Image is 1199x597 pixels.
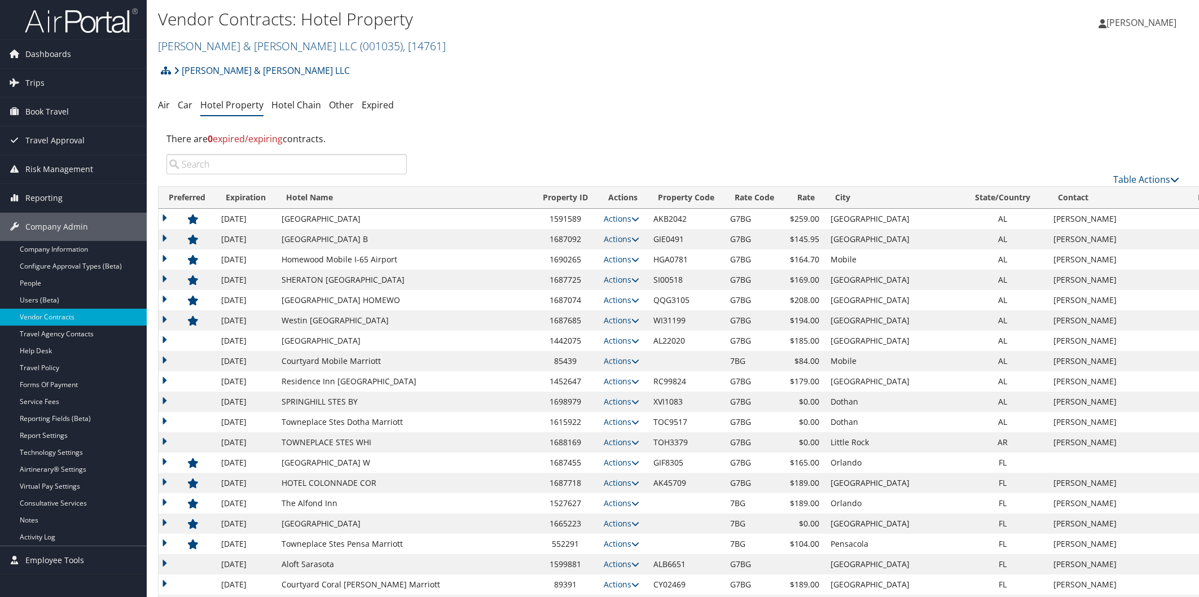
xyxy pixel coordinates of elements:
strong: 0 [208,133,213,145]
a: Actions [604,518,639,529]
td: RC99824 [648,371,724,392]
td: HOTEL COLONNADE COR [276,473,533,493]
td: AKB2042 [648,209,724,229]
td: 1591589 [533,209,598,229]
td: [GEOGRAPHIC_DATA] [825,473,958,493]
span: Dashboards [25,40,71,68]
td: [PERSON_NAME] [1048,371,1188,392]
th: Rate Code: activate to sort column ascending [724,187,784,209]
td: FL [958,574,1048,595]
td: [PERSON_NAME] [1048,270,1188,290]
td: [GEOGRAPHIC_DATA] [825,290,958,310]
td: Homewood Mobile I-65 Airport [276,249,533,270]
td: 1599881 [533,554,598,574]
td: $208.00 [784,290,825,310]
td: Dothan [825,412,958,432]
td: GIF8305 [648,453,724,473]
td: [PERSON_NAME] [1048,392,1188,412]
td: $169.00 [784,270,825,290]
span: Book Travel [25,98,69,126]
a: Actions [604,477,639,488]
span: Company Admin [25,213,88,241]
td: $104.00 [784,534,825,554]
td: G7BG [724,209,784,229]
td: [DATE] [216,513,276,534]
td: FL [958,453,1048,473]
td: XVI1083 [648,392,724,412]
td: [PERSON_NAME] [1048,473,1188,493]
td: [PERSON_NAME] [1048,249,1188,270]
td: Courtyard Mobile Marriott [276,351,533,371]
td: [PERSON_NAME] [1048,412,1188,432]
td: [PERSON_NAME] [1048,209,1188,229]
td: [GEOGRAPHIC_DATA] [276,209,533,229]
td: Pensacola [825,534,958,554]
a: Car [178,99,192,111]
a: Actions [604,416,639,427]
a: Actions [604,498,639,508]
td: G7BG [724,270,784,290]
a: [PERSON_NAME] & [PERSON_NAME] LLC [158,38,446,54]
img: airportal-logo.png [25,7,138,34]
a: Actions [604,579,639,590]
td: $145.95 [784,229,825,249]
td: [GEOGRAPHIC_DATA] [825,310,958,331]
a: Actions [604,376,639,387]
td: $179.00 [784,371,825,392]
a: Actions [604,396,639,407]
td: FL [958,513,1048,534]
td: 1687718 [533,473,598,493]
td: $185.00 [784,331,825,351]
td: 552291 [533,534,598,554]
td: FL [958,473,1048,493]
td: [PERSON_NAME] [1048,513,1188,534]
td: 1698979 [533,392,598,412]
td: [DATE] [216,209,276,229]
div: There are contracts. [158,124,1188,154]
td: AL [958,371,1048,392]
td: [GEOGRAPHIC_DATA] W [276,453,533,473]
td: $0.00 [784,412,825,432]
td: [GEOGRAPHIC_DATA] [276,331,533,351]
td: [PERSON_NAME] [1048,493,1188,513]
td: AR [958,432,1048,453]
a: Actions [604,559,639,569]
td: G7BG [724,554,784,574]
td: TOC9517 [648,412,724,432]
td: $165.00 [784,453,825,473]
td: Orlando [825,453,958,473]
th: Actions [598,187,648,209]
td: AK45709 [648,473,724,493]
td: AL [958,331,1048,351]
th: State/Country: activate to sort column descending [958,187,1048,209]
td: AL [958,209,1048,229]
a: Other [329,99,354,111]
td: [GEOGRAPHIC_DATA] [825,229,958,249]
span: expired/expiring [208,133,283,145]
a: Actions [604,234,639,244]
td: [PERSON_NAME] [1048,534,1188,554]
th: Property Code: activate to sort column ascending [648,187,724,209]
td: Residence Inn [GEOGRAPHIC_DATA] [276,371,533,392]
a: [PERSON_NAME] & [PERSON_NAME] LLC [174,59,350,82]
th: Rate: activate to sort column ascending [784,187,825,209]
td: FL [958,493,1048,513]
td: $189.00 [784,493,825,513]
td: Mobile [825,351,958,371]
td: 1615922 [533,412,598,432]
td: [DATE] [216,574,276,595]
td: $259.00 [784,209,825,229]
td: 7BG [724,513,784,534]
th: Property ID: activate to sort column ascending [533,187,598,209]
td: 1442075 [533,331,598,351]
td: $0.00 [784,513,825,534]
td: G7BG [724,412,784,432]
td: G7BG [724,371,784,392]
td: [PERSON_NAME] [1048,432,1188,453]
td: AL [958,290,1048,310]
td: AL [958,351,1048,371]
td: 1687074 [533,290,598,310]
a: Actions [604,538,639,549]
span: , [ 14761 ] [403,38,446,54]
td: [PERSON_NAME] [1048,229,1188,249]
